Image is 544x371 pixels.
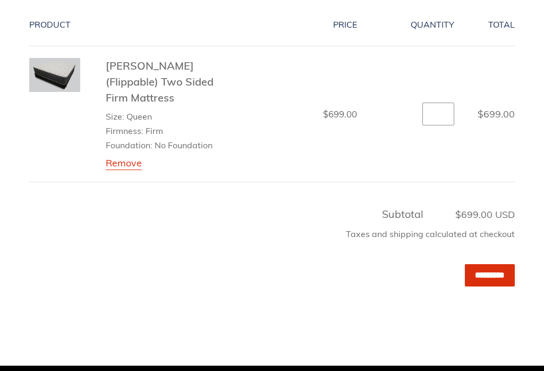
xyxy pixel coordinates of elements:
span: Subtotal [382,208,423,221]
a: Remove Del Ray (Flippable) Two Sided Firm Mattress - Queen / Firm / No Foundation [106,157,142,171]
ul: Product details [106,108,236,153]
li: Foundation: No Foundation [106,139,236,152]
a: [PERSON_NAME] (Flippable) Two Sided Firm Mattress [106,60,214,105]
iframe: PayPal-paypal [29,310,515,333]
span: $699.00 USD [426,208,515,222]
th: Total [466,4,515,47]
div: Taxes and shipping calculated at checkout [29,223,515,251]
th: Product [29,4,248,47]
th: Quantity [369,4,466,47]
span: $699.00 [478,108,515,121]
dd: $699.00 [259,108,357,122]
li: Size: Queen [106,111,236,123]
li: Firmness: Firm [106,125,236,138]
th: Price [248,4,369,47]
